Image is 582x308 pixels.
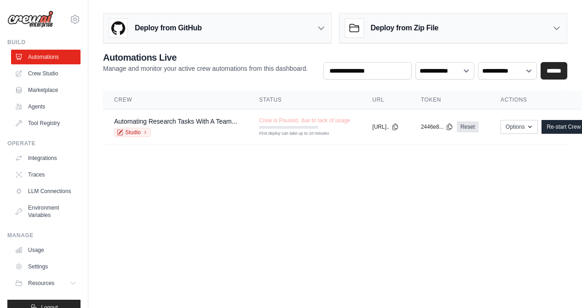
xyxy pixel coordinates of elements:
a: Settings [11,259,81,274]
th: URL [361,91,409,109]
th: Token [410,91,490,109]
h2: Automations Live [103,51,308,64]
span: Resources [28,279,54,287]
a: Environment Variables [11,200,81,222]
button: Resources [11,276,81,291]
img: Logo [7,11,53,28]
a: Marketplace [11,83,81,97]
div: First deploy can take up to 10 minutes [259,131,318,137]
a: Studio [114,128,151,137]
a: Automating Research Tasks With A Team... [114,118,237,125]
a: Tool Registry [11,116,81,131]
h3: Deploy from GitHub [135,23,202,34]
a: Agents [11,99,81,114]
th: Status [248,91,361,109]
div: Manage [7,232,81,239]
a: LLM Connections [11,184,81,199]
th: Crew [103,91,248,109]
a: Reset [457,121,478,132]
button: 2446e8... [421,123,453,131]
h3: Deploy from Zip File [371,23,438,34]
span: Crew is Paused, due to lack of usage [259,117,350,124]
a: Integrations [11,151,81,165]
img: GitHub Logo [109,19,127,37]
p: Manage and monitor your active crew automations from this dashboard. [103,64,308,73]
div: Operate [7,140,81,147]
a: Traces [11,167,81,182]
button: Options [501,120,538,134]
a: Crew Studio [11,66,81,81]
a: Automations [11,50,81,64]
div: Build [7,39,81,46]
a: Usage [11,243,81,257]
